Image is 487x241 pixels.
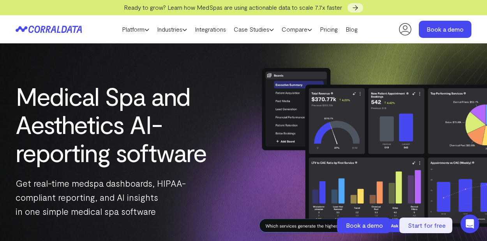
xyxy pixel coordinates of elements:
[16,82,228,166] h1: Medical Spa and Aesthetics AI-reporting software
[399,218,454,233] a: Start for free
[153,23,191,35] a: Industries
[278,23,316,35] a: Compare
[342,23,362,35] a: Blog
[191,23,230,35] a: Integrations
[230,23,278,35] a: Case Studies
[124,4,342,11] span: Ready to grow? Learn how MedSpas are using actionable data to scale 7.7x faster
[118,23,153,35] a: Platform
[346,221,383,229] span: Book a demo
[337,218,392,233] a: Book a demo
[408,221,446,229] span: Start for free
[461,214,479,233] div: Open Intercom Messenger
[16,176,228,218] p: Get real-time medspa dashboards, HIPAA-compliant reporting, and AI insights in one simple medical...
[316,23,342,35] a: Pricing
[419,21,471,38] a: Book a demo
